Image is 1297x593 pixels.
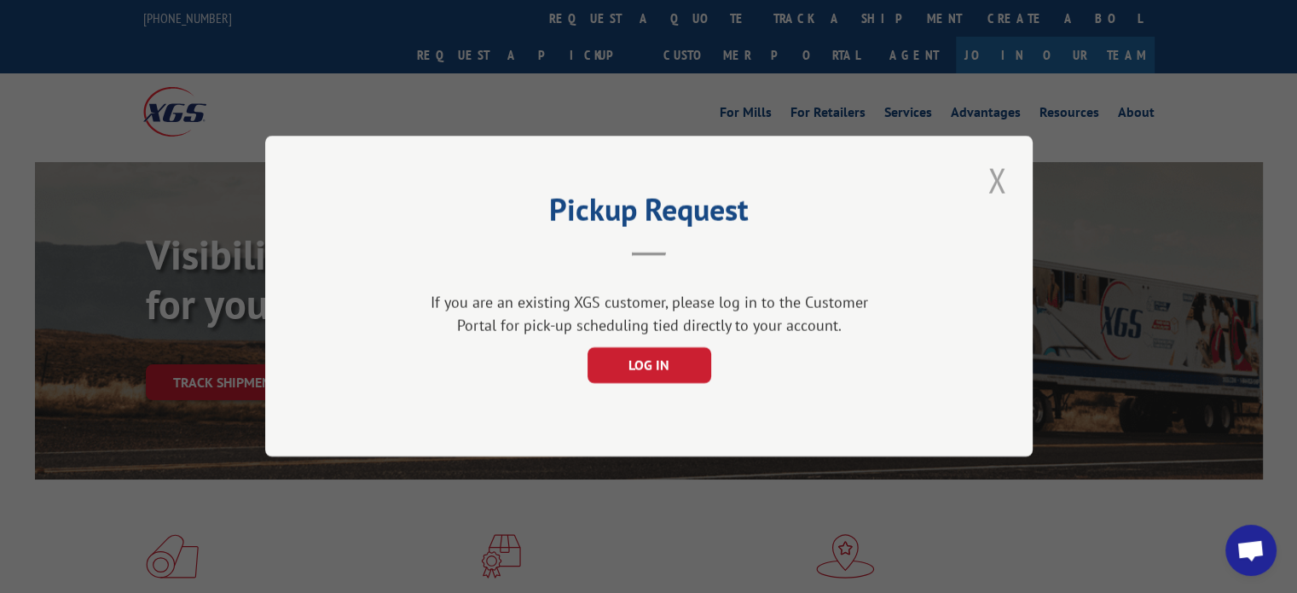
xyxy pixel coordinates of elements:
button: Close modal [982,157,1011,204]
button: LOG IN [587,348,710,384]
div: If you are an existing XGS customer, please log in to the Customer Portal for pick-up scheduling ... [423,292,875,338]
h2: Pickup Request [350,198,947,230]
a: Open chat [1225,525,1277,576]
a: LOG IN [587,359,710,375]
